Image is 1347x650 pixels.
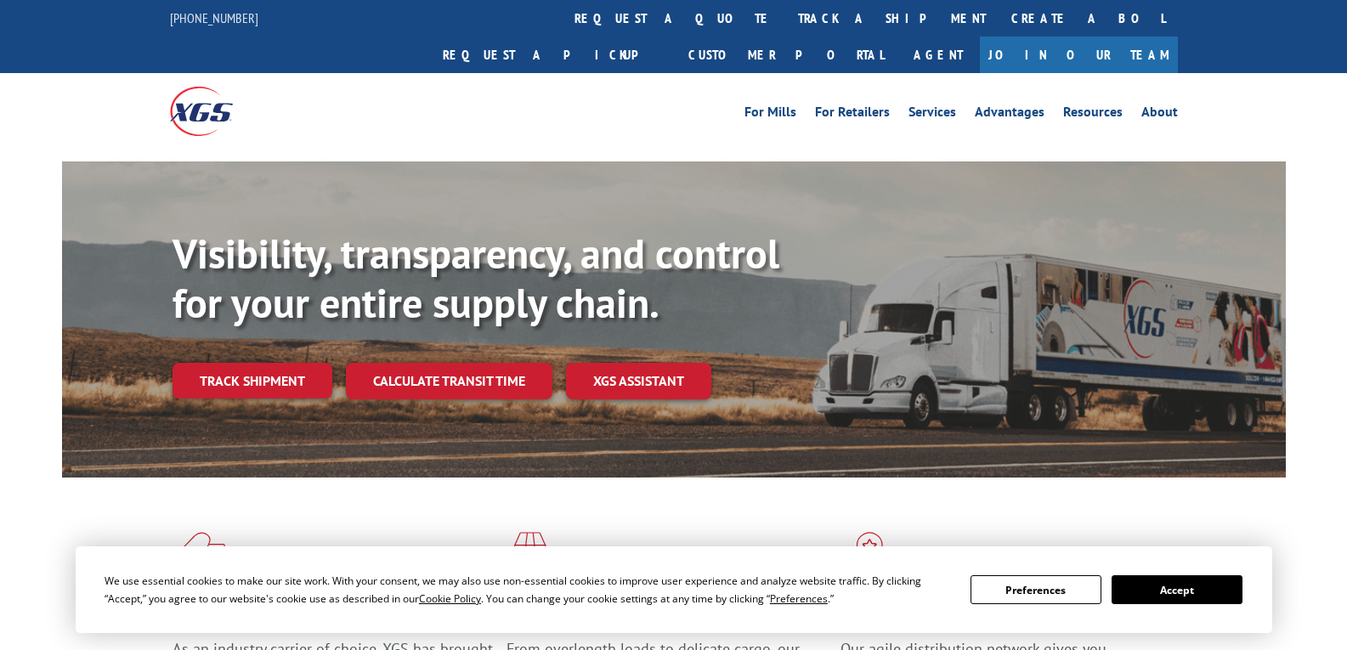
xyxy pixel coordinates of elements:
span: Cookie Policy [419,591,481,606]
div: Cookie Consent Prompt [76,546,1272,633]
a: Agent [897,37,980,73]
a: About [1141,105,1178,124]
img: xgs-icon-flagship-distribution-model-red [840,532,899,576]
img: xgs-icon-total-supply-chain-intelligence-red [173,532,225,576]
a: Track shipment [173,363,332,398]
img: xgs-icon-focused-on-flooring-red [507,532,546,576]
button: Preferences [971,575,1101,604]
a: Advantages [975,105,1044,124]
a: For Mills [744,105,796,124]
a: Join Our Team [980,37,1178,73]
span: Preferences [770,591,828,606]
b: Visibility, transparency, and control for your entire supply chain. [173,227,779,329]
button: Accept [1112,575,1242,604]
a: XGS ASSISTANT [566,363,711,399]
div: We use essential cookies to make our site work. With your consent, we may also use non-essential ... [105,572,950,608]
a: Customer Portal [676,37,897,73]
a: For Retailers [815,105,890,124]
a: Resources [1063,105,1123,124]
a: Request a pickup [430,37,676,73]
a: Calculate transit time [346,363,552,399]
a: Services [908,105,956,124]
a: [PHONE_NUMBER] [170,9,258,26]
